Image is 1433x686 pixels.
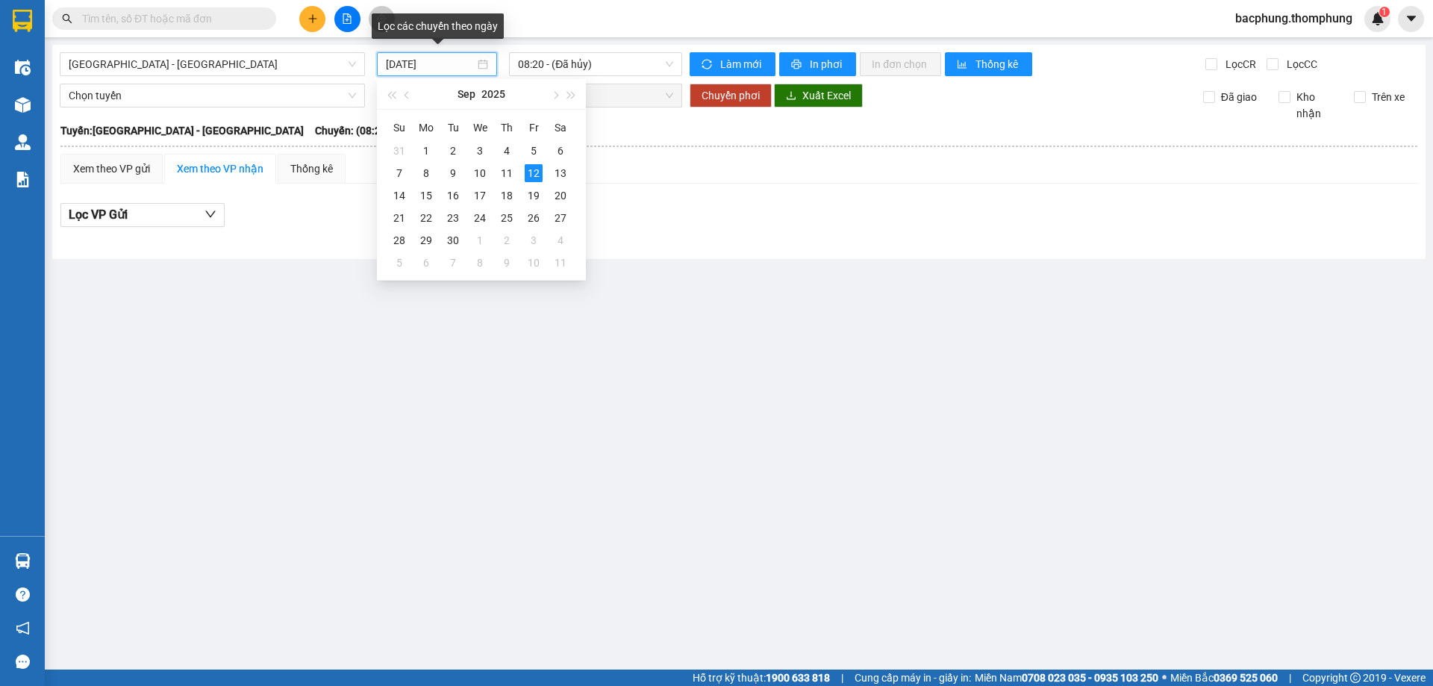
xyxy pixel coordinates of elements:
div: 1 [471,231,489,249]
span: Miền Bắc [1170,670,1278,686]
div: 24 [471,209,489,227]
th: Fr [520,116,547,140]
td: 2025-09-21 [386,207,413,229]
div: 26 [525,209,543,227]
button: plus [299,6,325,32]
td: 2025-09-06 [547,140,574,162]
div: 4 [498,142,516,160]
div: 17 [471,187,489,205]
td: 2025-09-17 [466,184,493,207]
strong: 0369 525 060 [1214,672,1278,684]
div: 3 [471,142,489,160]
div: 8 [417,164,435,182]
span: file-add [342,13,352,24]
td: 2025-09-01 [413,140,440,162]
div: 27 [552,209,569,227]
div: 2 [498,231,516,249]
span: | [1289,670,1291,686]
b: Tuyến: [GEOGRAPHIC_DATA] - [GEOGRAPHIC_DATA] [60,125,304,137]
td: 2025-09-03 [466,140,493,162]
div: Lọc các chuyến theo ngày [372,13,504,39]
div: Xem theo VP nhận [177,160,263,177]
img: warehouse-icon [15,134,31,150]
td: 2025-09-02 [440,140,466,162]
div: 10 [471,164,489,182]
div: 1 [417,142,435,160]
td: 2025-10-01 [466,229,493,252]
img: warehouse-icon [15,60,31,75]
div: 2 [444,142,462,160]
td: 2025-10-05 [386,252,413,274]
button: Sep [458,79,475,109]
td: 2025-09-14 [386,184,413,207]
span: notification [16,621,30,635]
div: 15 [417,187,435,205]
span: message [16,655,30,669]
div: 21 [390,209,408,227]
span: Thống kê [975,56,1020,72]
div: 14 [390,187,408,205]
td: 2025-10-10 [520,252,547,274]
td: 2025-09-09 [440,162,466,184]
td: 2025-09-29 [413,229,440,252]
img: icon-new-feature [1371,12,1384,25]
td: 2025-09-19 [520,184,547,207]
td: 2025-09-27 [547,207,574,229]
td: 2025-09-16 [440,184,466,207]
div: 7 [444,254,462,272]
td: 2025-09-04 [493,140,520,162]
input: 12/09/2025 [386,56,475,72]
td: 2025-09-30 [440,229,466,252]
span: bar-chart [957,59,970,71]
div: 13 [552,164,569,182]
img: warehouse-icon [15,97,31,113]
input: Tìm tên, số ĐT hoặc mã đơn [82,10,258,27]
span: printer [791,59,804,71]
div: 30 [444,231,462,249]
div: 18 [498,187,516,205]
th: Mo [413,116,440,140]
td: 2025-09-15 [413,184,440,207]
td: 2025-09-22 [413,207,440,229]
img: logo-vxr [13,10,32,32]
div: 22 [417,209,435,227]
td: 2025-09-05 [520,140,547,162]
img: warehouse-icon [15,553,31,569]
td: 2025-09-18 [493,184,520,207]
td: 2025-09-25 [493,207,520,229]
td: 2025-09-20 [547,184,574,207]
td: 2025-09-23 [440,207,466,229]
button: file-add [334,6,360,32]
button: downloadXuất Excel [774,84,863,107]
div: 5 [390,254,408,272]
div: 20 [552,187,569,205]
span: 1 [1382,7,1387,17]
td: 2025-09-07 [386,162,413,184]
div: 6 [417,254,435,272]
div: 28 [390,231,408,249]
td: 2025-09-26 [520,207,547,229]
div: 11 [552,254,569,272]
img: solution-icon [15,172,31,187]
td: 2025-09-12 [520,162,547,184]
th: We [466,116,493,140]
sup: 1 [1379,7,1390,17]
span: 08:20 - (Đã hủy) [518,53,673,75]
td: 2025-10-11 [547,252,574,274]
span: Trên xe [1366,89,1411,105]
th: Th [493,116,520,140]
span: plus [307,13,318,24]
div: Xem theo VP gửi [73,160,150,177]
td: 2025-08-31 [386,140,413,162]
span: | [841,670,843,686]
span: Chọn chuyến [518,84,673,107]
button: syncLàm mới [690,52,775,76]
div: 6 [552,142,569,160]
span: Lọc VP Gửi [69,205,128,224]
div: 31 [390,142,408,160]
div: 7 [390,164,408,182]
span: Lọc CC [1281,56,1320,72]
div: 5 [525,142,543,160]
span: caret-down [1405,12,1418,25]
span: Hà Nội - Nghệ An [69,53,356,75]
